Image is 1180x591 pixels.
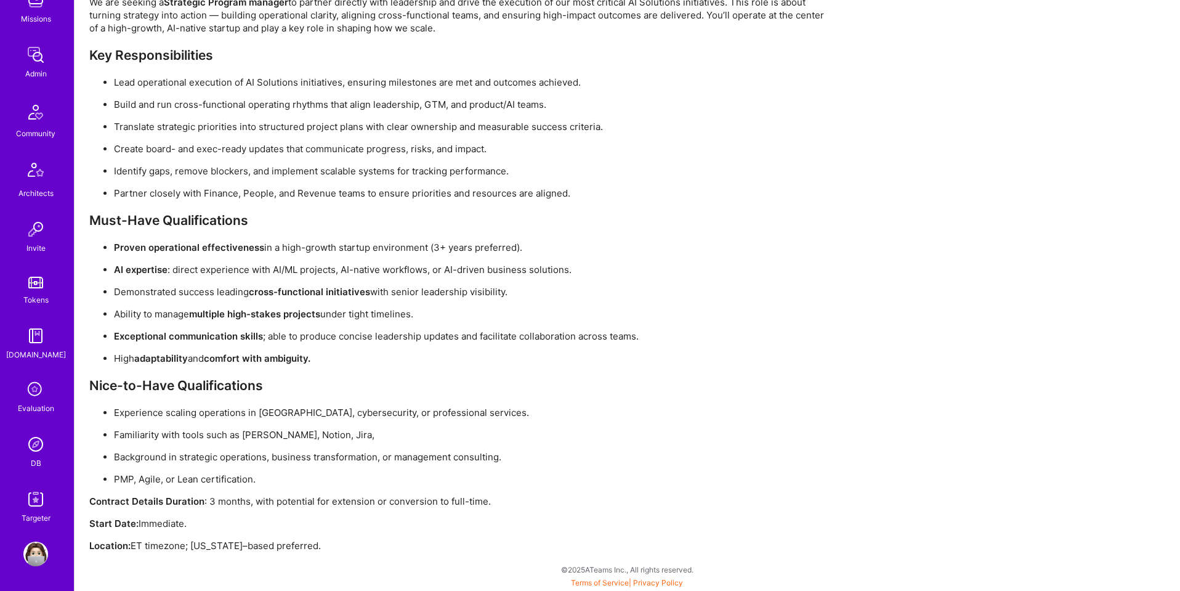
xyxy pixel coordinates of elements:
strong: AI expertise [114,264,168,275]
img: tokens [28,277,43,288]
a: Privacy Policy [633,578,683,587]
strong: communication skills [169,330,263,342]
div: [DOMAIN_NAME] [6,348,66,361]
span: | [571,578,683,587]
p: Ability to manage under tight timelines. [114,308,828,320]
p: PMP, Agile, or Lean certification. [114,473,828,486]
div: Community [16,127,55,140]
img: Architects [21,157,51,187]
p: Create board- and exec-ready updates that communicate progress, risks, and impact. [114,142,828,155]
i: icon SelectionTeam [24,378,47,402]
div: Architects [18,187,54,200]
p: Background in strategic operations, business transformation, or management consulting. [114,450,828,463]
div: Admin [25,67,47,80]
strong: Location: [89,540,131,552]
img: guide book [23,324,48,348]
div: © 2025 ATeams Inc., All rights reserved. [74,554,1180,585]
img: admin teamwork [23,43,48,67]
p: Partner closely with Finance, People, and Revenue teams to ensure priorities and resources are al... [114,187,828,200]
img: Skill Targeter [23,487,48,512]
p: in a high-growth startup environment (3+ years preferred). [114,241,828,254]
p: : 3 months, with potential for extension or conversion to full-time. [89,495,828,508]
div: Evaluation [18,402,54,415]
strong: adaptability [134,353,188,364]
strong: Exceptional [114,330,166,342]
p: Build and run cross-functional operating rhythms that align leadership, GTM, and product/AI teams. [114,98,828,111]
div: Tokens [23,293,49,306]
img: User Avatar [23,542,48,566]
a: User Avatar [20,542,51,566]
div: DB [31,457,41,470]
p: Translate strategic priorities into structured project plans with clear ownership and measurable ... [114,120,828,133]
p: Experience scaling operations in [GEOGRAPHIC_DATA], cybersecurity, or professional services. [114,406,828,419]
strong: comfort with ambiguity. [204,353,310,364]
p: ; able to produce concise leadership updates and facilitate collaboration across teams. [114,330,828,343]
p: Immediate. [89,517,828,530]
h3: Nice-to-Have Qualifications [89,378,828,393]
p: High and [114,352,828,365]
p: Demonstrated success leading with senior leadership visibility. [114,285,828,298]
a: Terms of Service [571,578,629,587]
p: Identify gaps, remove blockers, and implement scalable systems for tracking performance. [114,165,828,177]
div: Missions [21,12,51,25]
strong: Proven operational effectiveness [114,242,264,253]
h3: Key Responsibilities [89,47,828,63]
div: Targeter [22,512,51,524]
strong: multiple high-stakes projects [189,308,320,320]
strong: Start Date: [89,518,139,529]
h3: Must-Have Qualifications [89,213,828,228]
img: Invite [23,217,48,242]
strong: Contract Details Duration [89,495,204,507]
div: Invite [26,242,46,255]
strong: cross-functional initiatives [249,286,370,298]
img: Admin Search [23,432,48,457]
img: Community [21,97,51,127]
p: Lead operational execution of AI Solutions initiatives, ensuring milestones are met and outcomes ... [114,76,828,89]
p: ET timezone; [US_STATE]–based preferred. [89,539,828,552]
p: Familiarity with tools such as [PERSON_NAME], Notion, Jira, [114,428,828,441]
p: : direct experience with AI/ML projects, AI-native workflows, or AI-driven business solutions. [114,263,828,276]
